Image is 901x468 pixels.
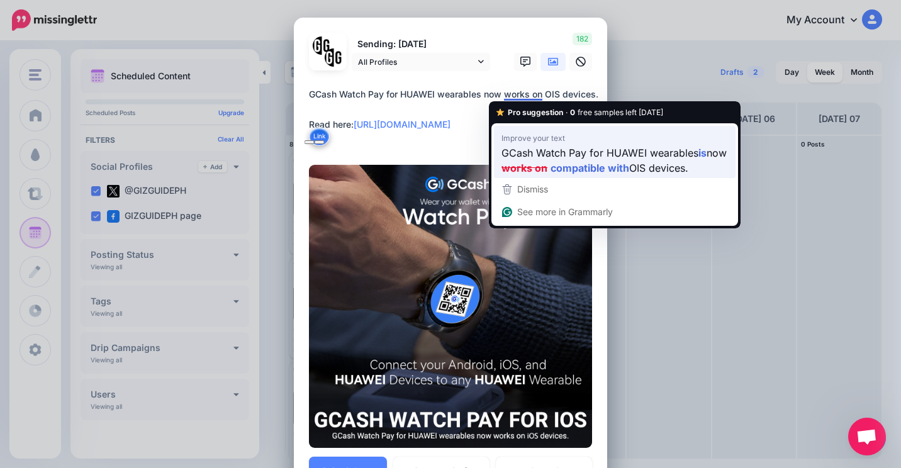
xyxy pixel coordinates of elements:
img: 353459792_649996473822713_4483302954317148903_n-bsa138318.png [313,36,331,55]
span: 182 [573,33,592,45]
textarea: To enrich screen reader interactions, please activate Accessibility in Grammarly extension settings [309,87,598,147]
div: GCash Watch Pay for HUAWEI wearables now works on OIS devices. Read here: [309,87,598,132]
img: JT5sWCfR-79925.png [325,48,343,67]
button: Link [309,127,330,146]
span: All Profiles [358,55,475,69]
a: All Profiles [352,53,490,71]
img: LZGED4UNICZXEY3PBJI5805E2892OX6P.png [309,165,592,448]
p: Sending: [DATE] [352,37,490,52]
